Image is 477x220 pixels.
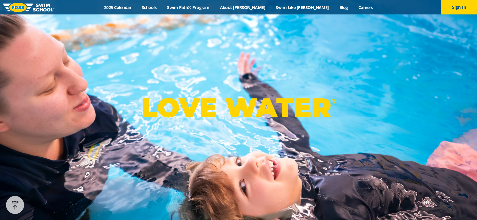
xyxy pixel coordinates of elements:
a: Careers [353,5,378,10]
div: TOP [12,200,19,210]
a: Schools [137,5,162,10]
a: Swim Path® Program [162,5,215,10]
p: LOVE WATER [141,91,336,124]
sup: ® [331,98,336,105]
a: About [PERSON_NAME] [215,5,271,10]
a: Swim Like [PERSON_NAME] [271,5,334,10]
img: FOSS Swim School Logo [3,3,54,12]
a: Blog [334,5,353,10]
a: 2025 Calendar [99,5,137,10]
